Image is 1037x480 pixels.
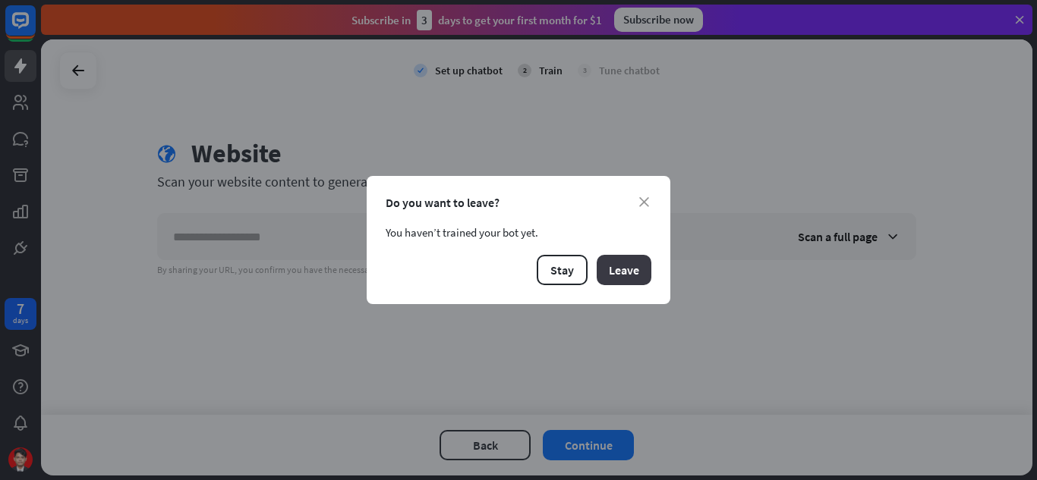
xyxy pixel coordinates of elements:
div: You haven’t trained your bot yet. [386,225,651,240]
button: Stay [537,255,588,285]
button: Open LiveChat chat widget [12,6,58,52]
i: close [639,197,649,207]
div: Do you want to leave? [386,195,651,210]
button: Leave [597,255,651,285]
